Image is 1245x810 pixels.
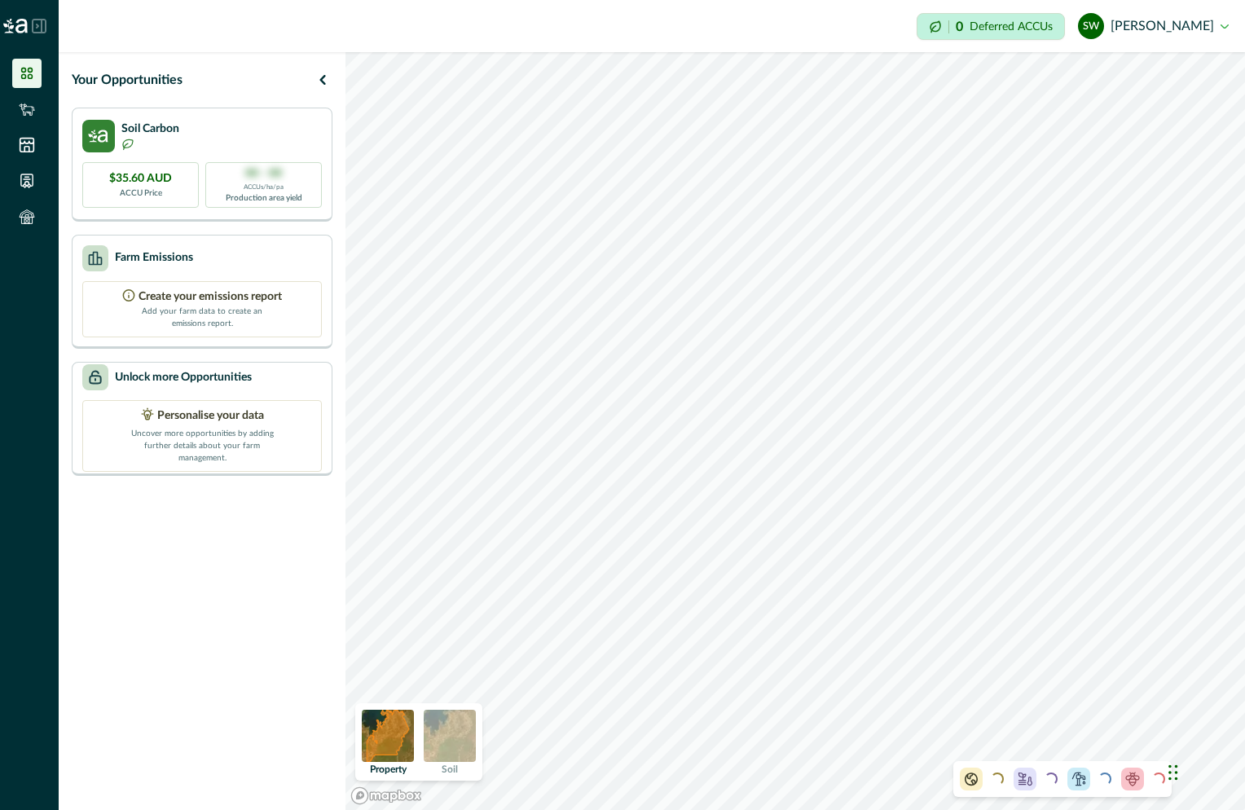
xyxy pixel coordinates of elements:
[362,710,414,762] img: property preview
[115,249,193,266] p: Farm Emissions
[442,764,458,774] p: Soil
[72,70,183,90] p: Your Opportunities
[115,369,252,386] p: Unlock more Opportunities
[1078,7,1229,46] button: Stephen Warnken[PERSON_NAME]
[226,192,302,205] p: Production area yield
[109,170,172,187] p: $35.60 AUD
[244,183,284,192] p: ACCUs/ha/pa
[350,786,422,805] a: Mapbox logo
[141,306,263,330] p: Add your farm data to create an emissions report.
[139,288,282,306] p: Create your emissions report
[424,710,476,762] img: soil preview
[370,764,407,774] p: Property
[970,20,1053,33] p: Deferred ACCUs
[120,187,162,200] p: ACCU Price
[3,19,28,33] img: Logo
[1164,732,1245,810] iframe: Chat Widget
[245,165,282,183] p: 00 - 00
[157,407,264,425] p: Personalise your data
[956,20,963,33] p: 0
[121,425,284,464] p: Uncover more opportunities by adding further details about your farm management.
[121,121,179,138] p: Soil Carbon
[1168,748,1178,797] div: Drag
